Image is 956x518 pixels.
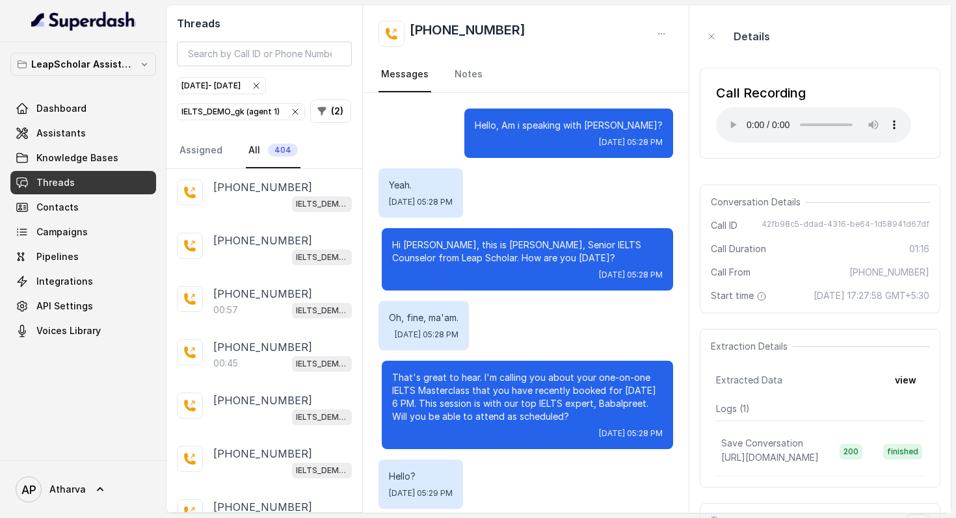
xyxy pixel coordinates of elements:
span: Call ID [711,219,737,232]
span: Integrations [36,275,93,288]
p: [PHONE_NUMBER] [213,446,312,461]
span: Knowledge Bases [36,151,118,164]
text: AP [21,483,36,497]
p: IELTS_DEMO_gk (agent 1) [296,198,348,211]
a: Notes [452,57,485,92]
button: [DATE]- [DATE] [177,77,266,94]
p: Details [734,29,770,44]
button: (2) [310,99,351,123]
a: Dashboard [10,97,156,120]
span: [URL][DOMAIN_NAME] [721,452,819,463]
p: Oh, fine, ma'am. [389,311,458,324]
span: Assistants [36,127,86,140]
span: Pipelines [36,250,79,263]
a: All404 [246,133,300,168]
p: 00:45 [213,357,238,370]
span: [DATE] 05:28 PM [395,330,458,340]
a: Pipelines [10,245,156,268]
p: Hi [PERSON_NAME], this is [PERSON_NAME], Senior IELTS Counselor from Leap Scholar. How are you [D... [392,239,663,265]
div: IELTS_DEMO_gk (agent 1) [181,105,300,118]
span: Voices Library [36,324,101,337]
span: [DATE] 05:29 PM [389,488,453,499]
p: 00:57 [213,304,238,317]
p: IELTS_DEMO_gk (agent 1) [296,251,348,264]
p: IELTS_DEMO_gk (agent 1) [296,411,348,424]
h2: Threads [177,16,352,31]
span: Extracted Data [716,374,782,387]
a: Threads [10,171,156,194]
p: IELTS_DEMO_gk (agent 1) [296,357,348,370]
a: Integrations [10,270,156,293]
input: Search by Call ID or Phone Number [177,42,352,66]
a: Knowledge Bases [10,146,156,170]
p: [PHONE_NUMBER] [213,393,312,408]
span: 01:16 [909,242,929,255]
span: Dashboard [36,102,86,115]
div: Call Recording [716,84,911,102]
a: Campaigns [10,220,156,244]
span: Call Duration [711,242,766,255]
span: [DATE] 05:28 PM [389,197,453,207]
p: That's great to hear. I'm calling you about your one-on-one IELTS Masterclass that you have recen... [392,371,663,423]
span: [DATE] 05:28 PM [599,270,663,280]
nav: Tabs [378,57,674,92]
span: API Settings [36,300,93,313]
p: IELTS_DEMO_gk (agent 1) [296,464,348,477]
span: Start time [711,289,769,302]
span: Threads [36,176,75,189]
p: [PHONE_NUMBER] [213,286,312,302]
nav: Tabs [177,133,352,168]
p: Hello? [389,470,453,483]
span: 404 [268,144,298,157]
span: 42fb98c5-ddad-4316-be64-1d58941d67df [762,219,929,232]
button: LeapScholar Assistant [10,53,156,76]
span: Campaigns [36,226,88,239]
span: Atharva [49,483,86,496]
p: IELTS_DEMO_gk (agent 1) [296,304,348,317]
a: Voices Library [10,319,156,343]
p: LeapScholar Assistant [31,57,135,72]
span: Call From [711,266,750,279]
span: Extraction Details [711,340,793,353]
a: Assigned [177,133,225,168]
p: Save Conversation [721,437,803,450]
span: [DATE] 17:27:58 GMT+5:30 [814,289,929,302]
p: Hello, Am i speaking with [PERSON_NAME]? [475,119,663,132]
span: [DATE] 05:28 PM [599,428,663,439]
a: Contacts [10,196,156,219]
span: [PHONE_NUMBER] [849,266,929,279]
span: [DATE] 05:28 PM [599,137,663,148]
audio: Your browser does not support the audio element. [716,107,911,142]
button: view [887,369,924,392]
img: light.svg [31,10,136,31]
a: Assistants [10,122,156,145]
a: API Settings [10,294,156,318]
button: IELTS_DEMO_gk (agent 1) [177,103,305,120]
p: [PHONE_NUMBER] [213,179,312,195]
a: Atharva [10,471,156,508]
span: Conversation Details [711,196,806,209]
h2: [PHONE_NUMBER] [410,21,525,47]
p: [PHONE_NUMBER] [213,233,312,248]
span: finished [883,444,922,460]
div: [DATE] - [DATE] [181,79,261,92]
p: [PHONE_NUMBER] [213,339,312,355]
p: [PHONE_NUMBER] [213,499,312,515]
p: Logs ( 1 ) [716,402,924,415]
p: Yeah. [389,179,453,192]
a: Messages [378,57,431,92]
span: 200 [840,444,862,460]
span: Contacts [36,201,79,214]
